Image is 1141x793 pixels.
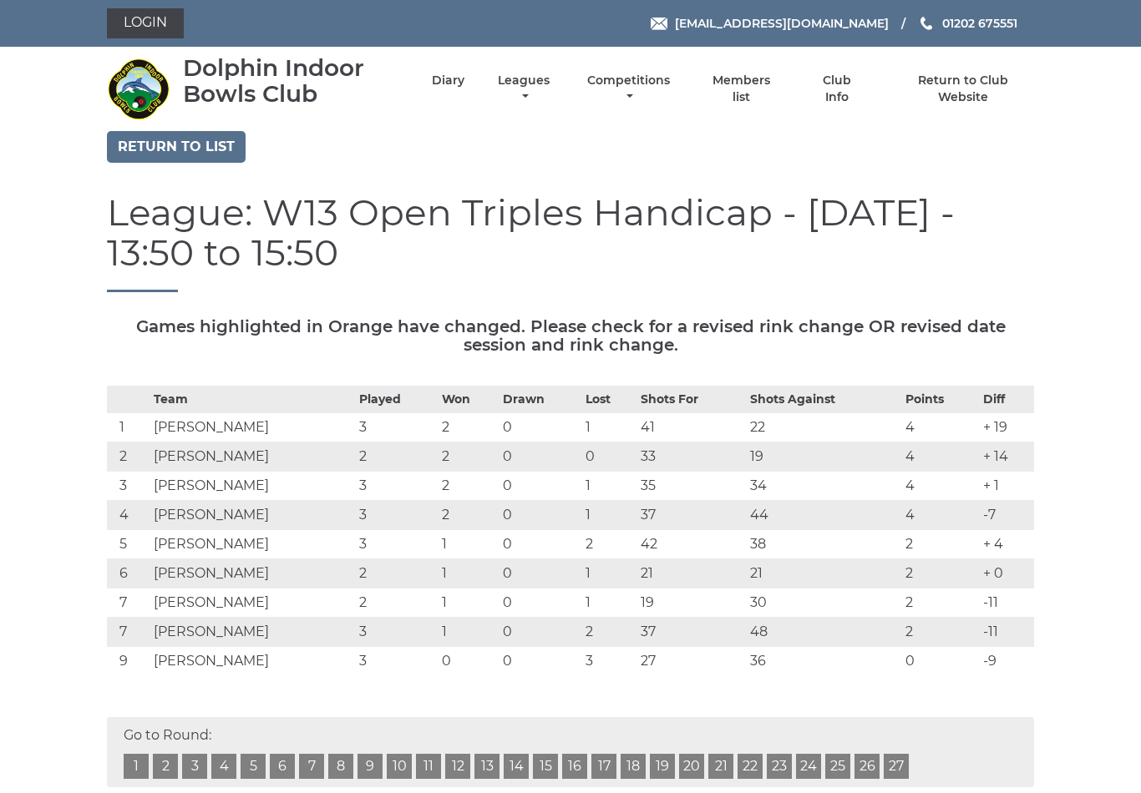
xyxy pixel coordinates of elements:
[183,55,403,107] div: Dolphin Indoor Bowls Club
[499,646,581,675] td: 0
[636,558,746,588] td: 21
[124,754,149,779] a: 1
[901,646,979,675] td: 0
[107,500,150,529] td: 4
[153,754,178,779] a: 2
[675,16,889,31] span: [EMAIL_ADDRESS][DOMAIN_NAME]
[438,471,499,500] td: 2
[581,646,636,675] td: 3
[901,442,979,471] td: 4
[474,754,500,779] a: 13
[107,617,150,646] td: 7
[581,471,636,500] td: 1
[355,442,438,471] td: 2
[533,754,558,779] a: 15
[746,412,901,442] td: 22
[901,471,979,500] td: 4
[581,500,636,529] td: 1
[150,558,354,588] td: [PERSON_NAME]
[107,412,150,442] td: 1
[107,317,1034,354] h5: Games highlighted in Orange have changed. Please check for a revised rink change OR revised date ...
[107,717,1034,787] div: Go to Round:
[901,529,979,558] td: 2
[416,754,441,779] a: 11
[355,412,438,442] td: 3
[746,588,901,617] td: 30
[746,529,901,558] td: 38
[270,754,295,779] a: 6
[636,617,746,646] td: 37
[150,386,354,412] th: Team
[355,617,438,646] td: 3
[438,412,499,442] td: 2
[979,442,1034,471] td: + 14
[581,529,636,558] td: 2
[107,58,170,120] img: Dolphin Indoor Bowls Club
[499,471,581,500] td: 0
[636,386,746,412] th: Shots For
[438,558,499,588] td: 1
[299,754,324,779] a: 7
[979,529,1034,558] td: + 4
[746,558,901,588] td: 21
[150,500,354,529] td: [PERSON_NAME]
[438,617,499,646] td: 1
[438,386,499,412] th: Won
[636,412,746,442] td: 41
[767,754,792,779] a: 23
[499,588,581,617] td: 0
[636,442,746,471] td: 33
[107,131,246,163] a: Return to list
[651,18,667,30] img: Email
[438,442,499,471] td: 2
[150,646,354,675] td: [PERSON_NAME]
[650,754,675,779] a: 19
[746,646,901,675] td: 36
[651,14,889,33] a: Email [EMAIL_ADDRESS][DOMAIN_NAME]
[979,500,1034,529] td: -7
[854,754,880,779] a: 26
[438,646,499,675] td: 0
[746,617,901,646] td: 48
[979,646,1034,675] td: -9
[636,529,746,558] td: 42
[746,442,901,471] td: 19
[581,588,636,617] td: 1
[581,558,636,588] td: 1
[581,386,636,412] th: Lost
[499,500,581,529] td: 0
[499,412,581,442] td: 0
[211,754,236,779] a: 4
[107,646,150,675] td: 9
[499,386,581,412] th: Drawn
[901,558,979,588] td: 2
[438,529,499,558] td: 1
[107,529,150,558] td: 5
[499,558,581,588] td: 0
[499,442,581,471] td: 0
[884,754,909,779] a: 27
[150,412,354,442] td: [PERSON_NAME]
[636,500,746,529] td: 37
[583,73,674,105] a: Competitions
[893,73,1034,105] a: Return to Club Website
[432,73,464,88] a: Diary
[499,617,581,646] td: 0
[979,386,1034,412] th: Diff
[387,754,412,779] a: 10
[241,754,266,779] a: 5
[445,754,470,779] a: 12
[438,588,499,617] td: 1
[636,471,746,500] td: 35
[150,471,354,500] td: [PERSON_NAME]
[107,442,150,471] td: 2
[979,588,1034,617] td: -11
[355,529,438,558] td: 3
[621,754,646,779] a: 18
[901,386,979,412] th: Points
[499,529,581,558] td: 0
[150,442,354,471] td: [PERSON_NAME]
[581,412,636,442] td: 1
[107,8,184,38] a: Login
[591,754,616,779] a: 17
